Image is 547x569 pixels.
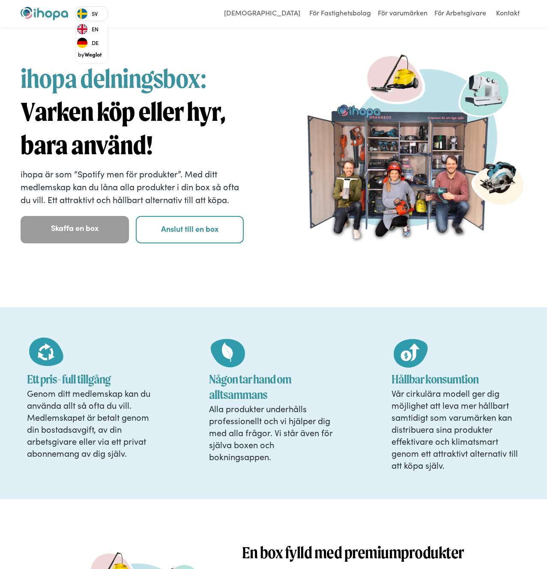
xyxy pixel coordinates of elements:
[491,7,525,21] a: Kontakt
[209,402,338,462] p: Alla produkter underhålls professionellt och vi hjälper dig med alla frågor. Vi står även för sjä...
[242,542,543,563] h3: En box fylld med premiumprodukter
[21,63,206,94] span: ihopa delningsbox:
[376,7,430,21] a: För varumärken
[307,7,373,21] a: För Fastighetsbolag
[432,7,488,21] a: För Arbetsgivare
[75,36,104,50] a: DE
[75,6,108,21] div: Language
[209,371,338,402] h1: Någon tar hand om alltsammans
[21,96,225,161] strong: Varken köp eller hyr, bara använd!
[21,7,68,21] img: ihopa logo
[392,387,520,471] p: Vår cirkulära modell ger dig möjlighet att leva mer hållbart samtidigt som varumärken kan distrib...
[21,7,68,21] a: home
[75,22,104,36] a: EN
[76,50,107,63] a: byWeglot
[136,216,244,243] a: Anslut till en box
[392,371,520,387] h1: Hållbar konsumtion
[27,371,155,387] h1: Ett pris- full tillgång
[220,7,305,21] a: [DEMOGRAPHIC_DATA]
[75,6,108,21] aside: Language selected: Svenska
[75,22,108,64] ul: Language list
[84,50,102,58] strong: Weglot
[21,167,244,206] p: ihopa är som “Spotify men för produkter”. Med ditt medlemskap kan du låna alla produkter i din bo...
[21,216,129,243] a: Skaffa en box
[27,387,155,459] p: Genom ditt medlemskap kan du använda allt så ofta du vill. Medlemskapet är betalt genom din bosta...
[75,7,108,21] a: SV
